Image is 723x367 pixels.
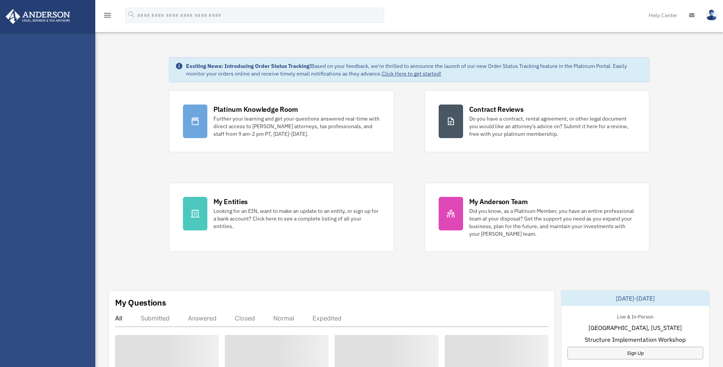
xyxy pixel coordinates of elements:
div: Answered [188,314,216,322]
div: Platinum Knowledge Room [213,105,298,114]
div: Looking for an EIN, want to make an update to an entity, or sign up for a bank account? Click her... [213,207,380,230]
i: search [127,10,136,19]
img: User Pic [706,10,717,21]
div: Submitted [141,314,170,322]
div: Based on your feedback, we're thrilled to announce the launch of our new Order Status Tracking fe... [186,62,643,77]
span: Structure Implementation Workshop [585,335,686,344]
a: menu [103,13,112,20]
div: [DATE]-[DATE] [561,291,709,306]
div: Closed [235,314,255,322]
div: Live & In-Person [611,312,659,320]
a: Contract Reviews Do you have a contract, rental agreement, or other legal document you would like... [425,90,650,152]
div: Further your learning and get your questions answered real-time with direct access to [PERSON_NAM... [213,115,380,138]
i: menu [103,11,112,20]
div: Contract Reviews [469,105,524,114]
div: Expedited [313,314,341,322]
div: Did you know, as a Platinum Member, you have an entire professional team at your disposal? Get th... [469,207,636,238]
div: My Questions [115,297,166,308]
a: My Entities Looking for an EIN, want to make an update to an entity, or sign up for a bank accoun... [169,183,394,252]
img: Anderson Advisors Platinum Portal [3,9,72,24]
div: My Entities [213,197,248,206]
strong: Exciting News: Introducing Order Status Tracking! [186,63,311,69]
a: Click Here to get started! [382,70,441,77]
div: My Anderson Team [469,197,528,206]
a: Platinum Knowledge Room Further your learning and get your questions answered real-time with dire... [169,90,394,152]
a: Sign Up [567,347,703,359]
a: My Anderson Team Did you know, as a Platinum Member, you have an entire professional team at your... [425,183,650,252]
span: [GEOGRAPHIC_DATA], [US_STATE] [588,323,682,332]
div: All [115,314,122,322]
div: Normal [273,314,294,322]
div: Do you have a contract, rental agreement, or other legal document you would like an attorney's ad... [469,115,636,138]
